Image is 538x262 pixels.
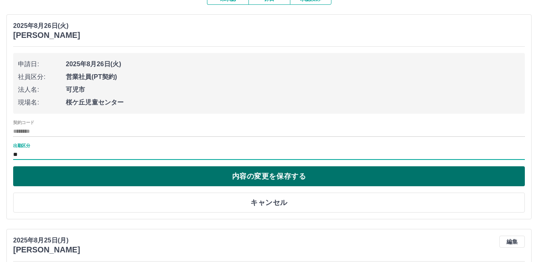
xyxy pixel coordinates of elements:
button: 内容の変更を保存する [13,166,525,186]
span: 法人名: [18,85,66,95]
span: 現場名: [18,98,66,107]
h3: [PERSON_NAME] [13,31,80,40]
span: 申請日: [18,59,66,69]
span: 営業社員(PT契約) [66,72,520,82]
label: 契約コード [13,120,34,126]
span: 2025年8月26日(火) [66,59,520,69]
p: 2025年8月25日(月) [13,236,80,245]
button: 編集 [499,236,525,248]
h3: [PERSON_NAME] [13,245,80,254]
span: 桜ケ丘児童センター [66,98,520,107]
span: 社員区分: [18,72,66,82]
p: 2025年8月26日(火) [13,21,80,31]
label: 出勤区分 [13,143,30,149]
span: 可児市 [66,85,520,95]
button: キャンセル [13,193,525,213]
